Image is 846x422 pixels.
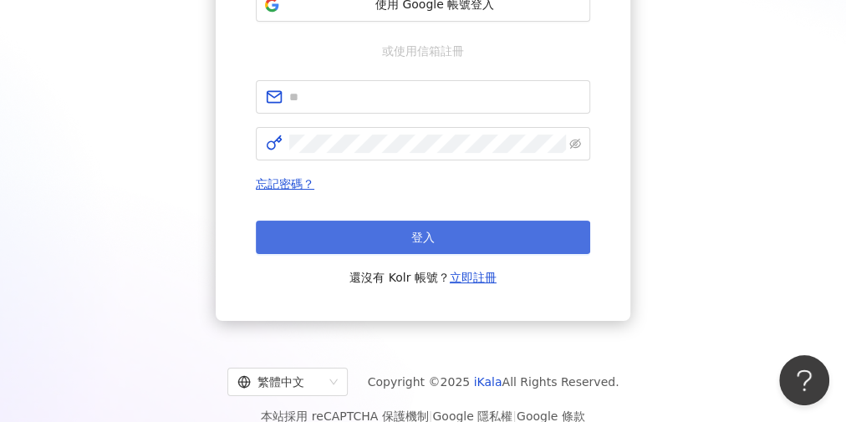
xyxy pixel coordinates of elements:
[779,355,829,405] iframe: Help Scout Beacon - Open
[411,231,435,244] span: 登入
[256,177,314,191] a: 忘記密碼？
[569,138,581,150] span: eye-invisible
[349,267,497,287] span: 還沒有 Kolr 帳號？
[256,221,590,254] button: 登入
[368,372,619,392] span: Copyright © 2025 All Rights Reserved.
[450,271,497,284] a: 立即註冊
[237,369,323,395] div: 繁體中文
[474,375,502,389] a: iKala
[370,42,476,60] span: 或使用信箱註冊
